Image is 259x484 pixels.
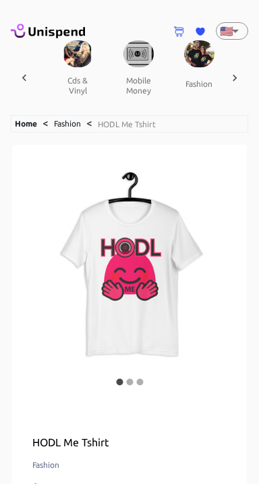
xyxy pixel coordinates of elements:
p: HODL Me Tshirt [32,434,227,450]
span: Fashion [32,458,227,472]
button: carousel indicator 3 [135,377,145,387]
button: carousel indicator 2 [125,377,135,387]
img: Fashion [184,40,214,67]
button: fashion [169,67,229,100]
button: cds & vinyl [47,67,108,104]
img: Mobile Money [123,40,154,67]
button: carousel indicator 1 [115,377,125,387]
img: CDs & Vinyl [63,40,93,67]
button: mobile money [108,67,169,104]
img: Products [32,165,227,367]
p: 🇺🇸 [220,23,227,39]
div: 🇺🇸 [216,22,248,40]
div: < < [11,115,248,133]
a: Home [15,119,37,128]
a: HODL Me Tshirt [98,120,156,129]
a: Fashion [54,119,81,128]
